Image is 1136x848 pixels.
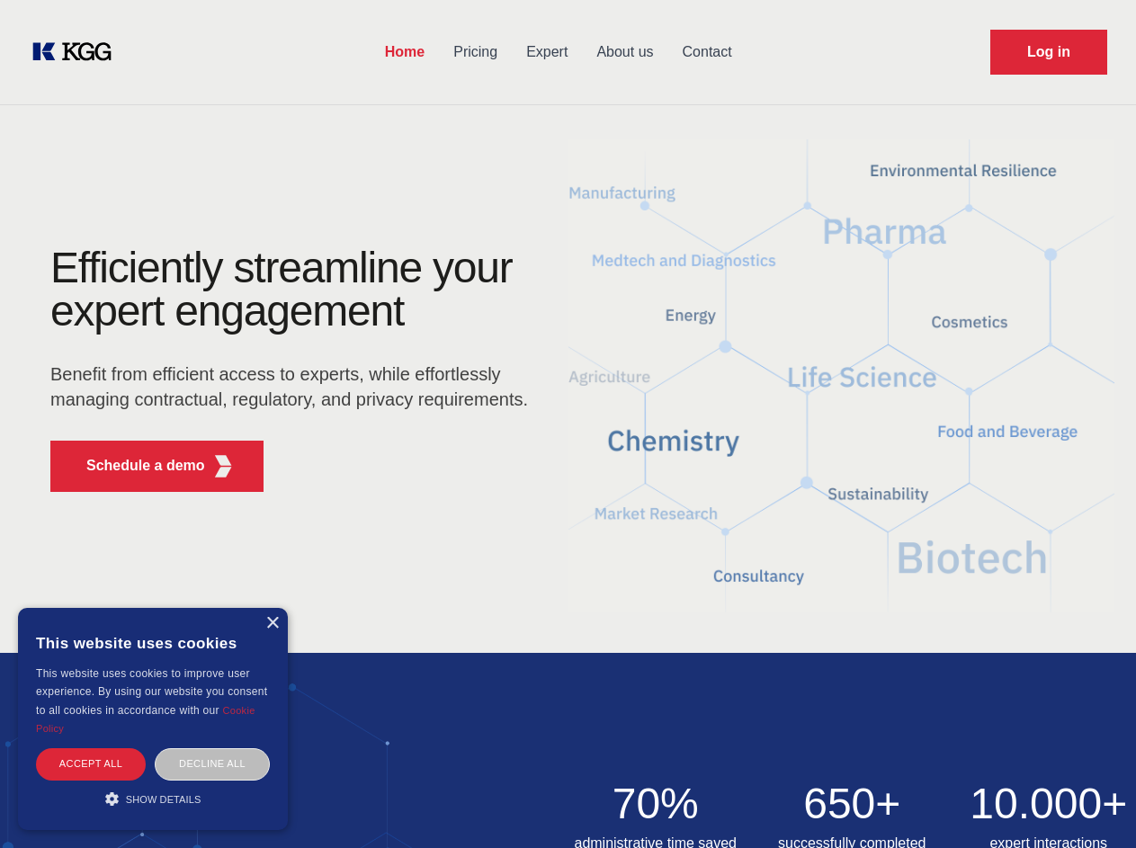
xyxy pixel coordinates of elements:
h2: 70% [568,782,744,826]
h2: 650+ [765,782,940,826]
div: Accept all [36,748,146,780]
div: Decline all [155,748,270,780]
img: KGG Fifth Element RED [568,117,1115,635]
a: Contact [668,29,747,76]
a: Pricing [439,29,512,76]
iframe: Chat Widget [1046,762,1136,848]
div: Show details [36,790,270,808]
p: Schedule a demo [86,455,205,477]
img: KGG Fifth Element RED [212,455,235,478]
a: Cookie Policy [36,705,255,734]
p: Benefit from efficient access to experts, while effortlessly managing contractual, regulatory, an... [50,362,540,412]
a: KOL Knowledge Platform: Talk to Key External Experts (KEE) [29,38,126,67]
div: This website uses cookies [36,621,270,665]
a: Request Demo [990,30,1107,75]
button: Schedule a demoKGG Fifth Element RED [50,441,264,492]
span: This website uses cookies to improve user experience. By using our website you consent to all coo... [36,667,267,717]
div: Close [265,617,279,630]
a: Home [371,29,439,76]
a: About us [582,29,667,76]
h1: Efficiently streamline your expert engagement [50,246,540,333]
span: Show details [126,794,201,805]
a: Expert [512,29,582,76]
